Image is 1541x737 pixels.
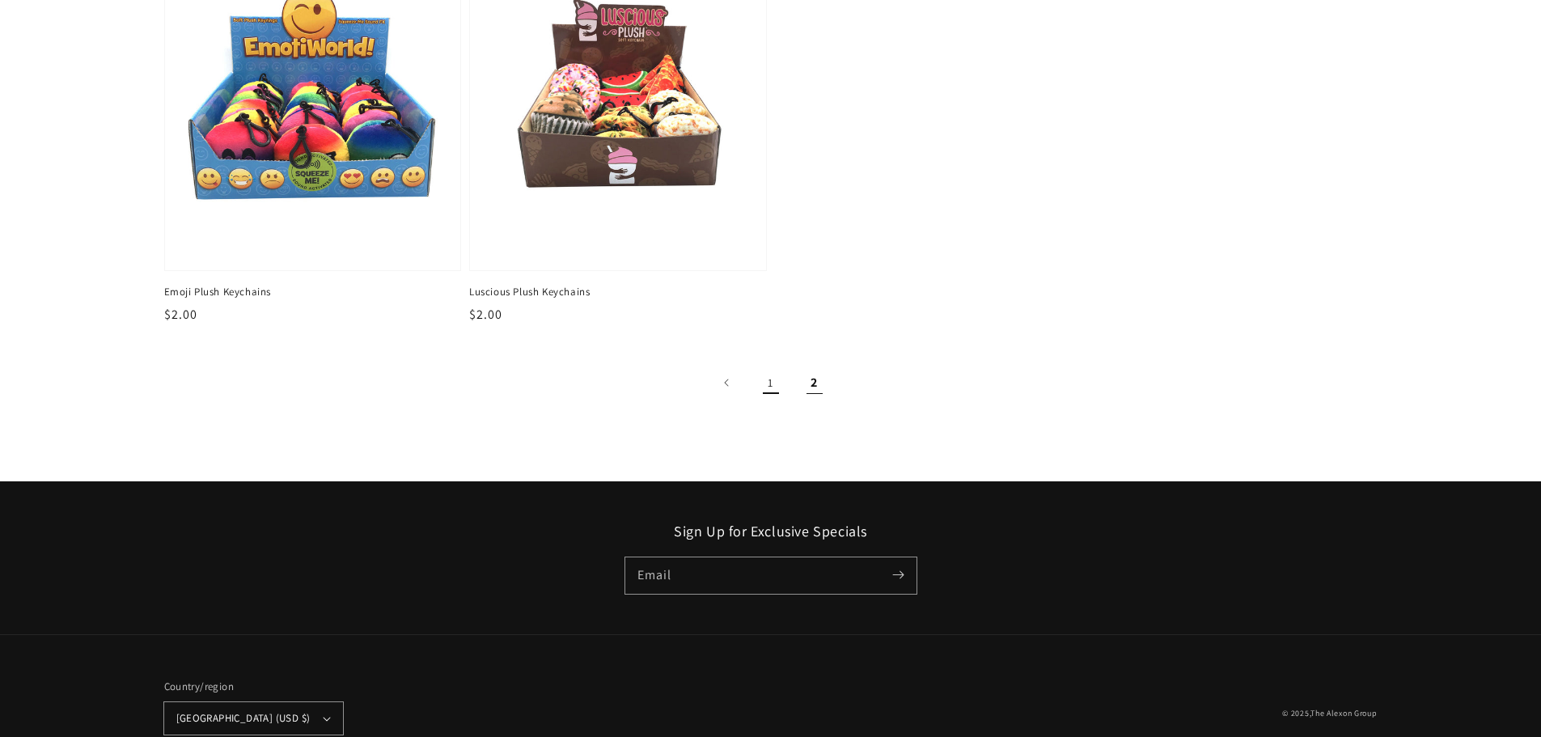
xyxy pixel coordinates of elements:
[797,365,832,400] span: Page 2
[164,522,1378,540] h2: Sign Up for Exclusive Specials
[469,285,767,299] span: Luscious Plush Keychains
[1310,708,1377,718] a: The Alexon Group
[164,679,343,695] h2: Country/region
[469,306,502,323] span: $2.00
[709,365,745,400] a: Previous page
[1282,708,1377,718] small: © 2025,
[881,557,917,593] button: Subscribe
[164,285,462,299] span: Emoji Plush Keychains
[753,365,789,400] a: Page 1
[164,306,197,323] span: $2.00
[164,702,343,735] button: [GEOGRAPHIC_DATA] (USD $)
[164,365,1378,400] nav: Pagination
